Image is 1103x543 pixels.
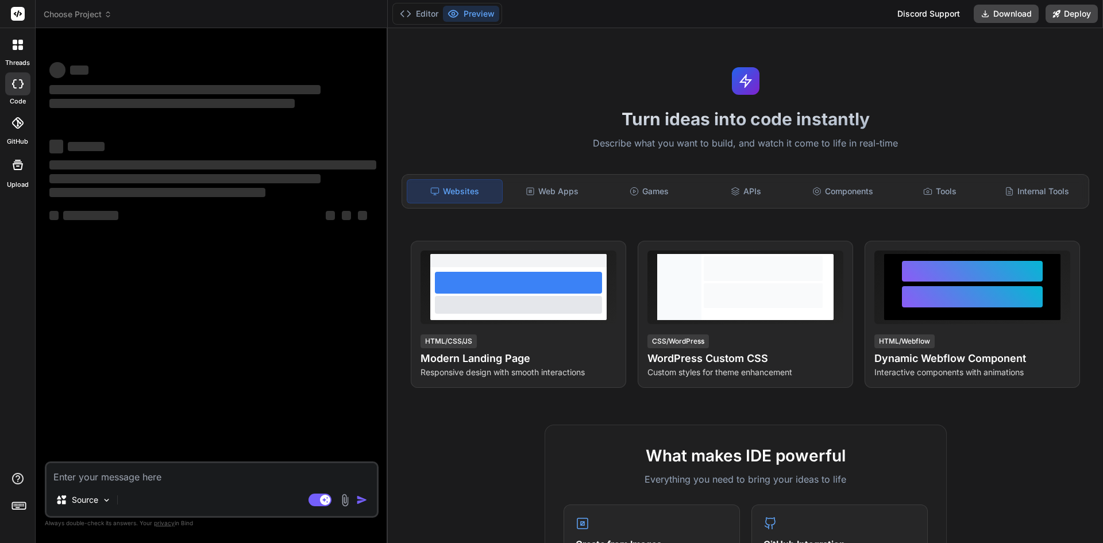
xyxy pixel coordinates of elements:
span: ‌ [49,160,376,170]
div: CSS/WordPress [647,334,709,348]
div: Web Apps [505,179,600,203]
p: Everything you need to bring your ideas to life [564,472,928,486]
div: HTML/CSS/JS [421,334,477,348]
div: Websites [407,179,503,203]
span: ‌ [68,142,105,151]
span: ‌ [63,211,118,220]
img: icon [356,494,368,506]
span: privacy [154,519,175,526]
h4: WordPress Custom CSS [647,351,843,367]
div: Discord Support [890,5,967,23]
div: Internal Tools [989,179,1084,203]
h4: Dynamic Webflow Component [874,351,1070,367]
span: ‌ [49,174,321,183]
div: Games [602,179,697,203]
span: ‌ [49,188,265,197]
h2: What makes IDE powerful [564,444,928,468]
div: Components [796,179,890,203]
label: threads [5,58,30,68]
span: ‌ [49,62,65,78]
p: Custom styles for theme enhancement [647,367,843,378]
button: Deploy [1046,5,1098,23]
p: Describe what you want to build, and watch it come to life in real-time [395,136,1096,151]
span: ‌ [70,66,88,75]
img: attachment [338,494,352,507]
div: HTML/Webflow [874,334,935,348]
p: Source [72,494,98,506]
button: Editor [395,6,443,22]
button: Download [974,5,1039,23]
h1: Turn ideas into code instantly [395,109,1096,129]
span: ‌ [326,211,335,220]
span: ‌ [358,211,367,220]
p: Interactive components with animations [874,367,1070,378]
p: Responsive design with smooth interactions [421,367,616,378]
span: Choose Project [44,9,112,20]
span: ‌ [49,211,59,220]
p: Always double-check its answers. Your in Bind [45,518,379,529]
span: ‌ [342,211,351,220]
label: GitHub [7,137,28,147]
label: Upload [7,180,29,190]
span: ‌ [49,99,295,108]
div: Tools [893,179,988,203]
h4: Modern Landing Page [421,351,616,367]
img: Pick Models [102,495,111,505]
button: Preview [443,6,499,22]
label: code [10,97,26,106]
div: APIs [699,179,793,203]
span: ‌ [49,85,321,94]
span: ‌ [49,140,63,153]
